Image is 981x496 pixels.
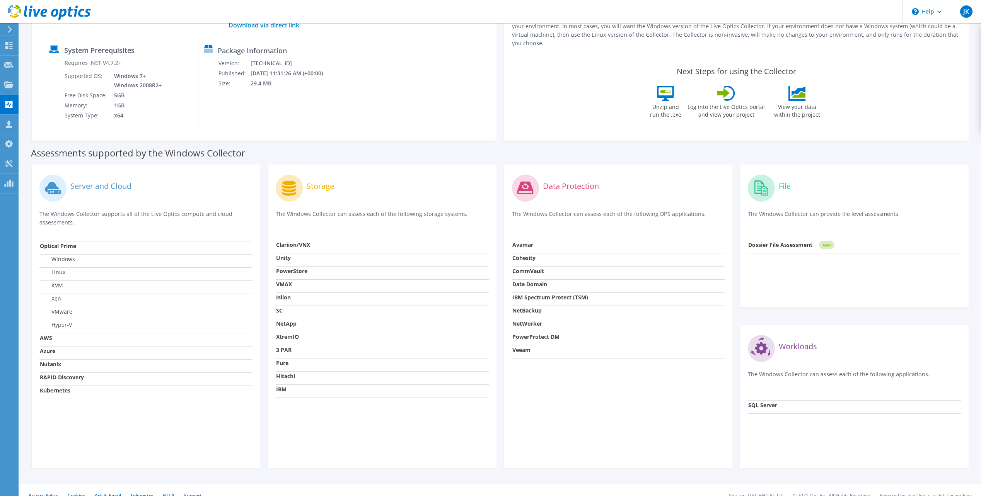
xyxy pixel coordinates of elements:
strong: Isilon [276,294,291,301]
td: Free Disk Space: [64,90,108,100]
label: Assessments supported by the Windows Collector [31,149,245,157]
td: [DATE] 11:31:26 AM (+00:00) [250,68,333,78]
p: The Windows Collector can assess each of the following DPS applications. [512,210,725,226]
p: The Windows Collector can assess each of the following applications. [748,370,961,386]
strong: Azure [40,347,55,355]
td: Size: [218,78,250,88]
label: Data Protection [543,182,599,190]
strong: SQL Server [748,401,777,409]
span: JK [960,5,972,18]
label: Xen [40,295,61,302]
strong: Kubernetes [40,387,70,394]
td: Memory: [64,100,108,110]
strong: Hitachi [276,372,295,380]
strong: AWS [40,334,52,341]
strong: Cohesity [512,254,536,262]
strong: VMAX [276,280,292,288]
label: Windows [40,255,75,263]
strong: 3 PAR [276,346,292,353]
strong: Veeam [512,346,531,353]
strong: NetWorker [512,320,542,327]
a: Download via direct link [229,21,299,29]
td: Windows 7+ Windows 2008R2+ [108,71,163,90]
td: System Type: [64,110,108,121]
p: The Windows Collector supports all of the Live Optics compute and cloud assessments. [39,210,253,227]
label: Hyper-V [40,321,72,329]
label: Log into the Live Optics portal and view your project [687,101,765,119]
td: [TECHNICAL_ID] [250,58,333,68]
label: Requires .NET V4.7.2+ [65,59,121,67]
p: The Windows Collector can provide file level assessments. [748,210,961,226]
td: Supported OS: [64,71,108,90]
label: KVM [40,282,63,289]
strong: Unity [276,254,291,262]
strong: Optical Prime [40,242,76,250]
td: Version: [218,58,250,68]
strong: CommVault [512,267,544,275]
td: 5GB [108,90,163,100]
label: Storage [307,182,334,190]
strong: NetApp [276,320,297,327]
strong: SC [276,307,283,314]
strong: IBM Spectrum Protect (TSM) [512,294,588,301]
label: Linux [40,268,65,276]
label: Package Information [218,47,287,54]
label: Unzip and run the .exe [648,101,683,119]
strong: IBM [276,386,287,393]
strong: Data Domain [512,280,547,288]
strong: Pure [276,359,288,367]
strong: PowerStore [276,267,307,275]
tspan: NEW! [823,243,831,247]
td: x64 [108,110,163,121]
label: VMware [40,308,72,316]
label: System Prerequisites [64,46,135,54]
td: Published: [218,68,250,78]
p: The Windows Collector can assess each of the following storage systems. [276,210,489,226]
strong: Nutanix [40,360,61,368]
strong: Avamar [512,241,533,248]
strong: NetBackup [512,307,542,314]
strong: XtremIO [276,333,299,340]
strong: RAPID Discovery [40,374,84,381]
label: View your data within the project [769,101,825,119]
td: 1GB [108,100,163,110]
strong: Clariion/VNX [276,241,310,248]
td: 29.4 MB [250,78,333,88]
label: File [779,182,791,190]
strong: PowerProtect DM [512,333,560,340]
svg: \n [912,8,919,15]
label: Server and Cloud [70,182,131,190]
label: Workloads [779,343,817,350]
p: Live Optics supports agentless collection of different operating systems, appliances, and applica... [512,14,961,48]
label: Next Steps for using the Collector [677,67,796,76]
strong: Dossier File Assessment [748,241,812,248]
